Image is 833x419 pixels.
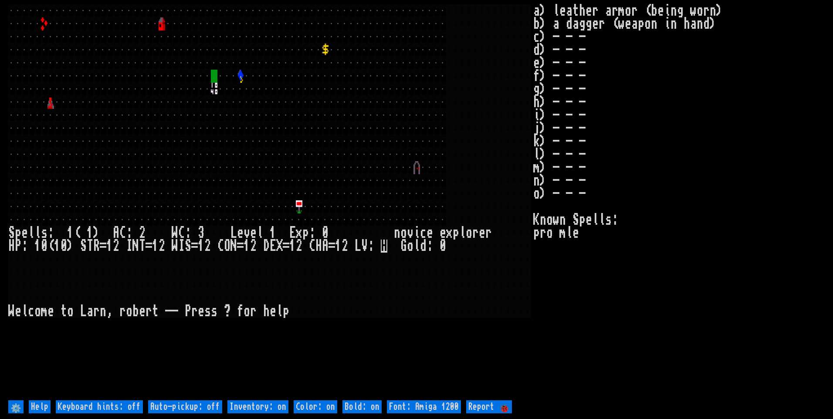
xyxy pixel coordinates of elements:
div: N [230,240,237,253]
div: r [191,305,198,318]
div: r [119,305,126,318]
input: Keyboard hints: off [56,400,143,413]
div: p [453,226,459,240]
div: s [204,305,211,318]
div: f [237,305,244,318]
div: r [93,305,100,318]
div: 1 [87,226,93,240]
div: p [15,226,21,240]
div: 2 [296,240,302,253]
div: C [119,226,126,240]
div: o [126,305,132,318]
div: L [80,305,87,318]
div: 1 [106,240,113,253]
div: : [185,226,191,240]
div: : [126,226,132,240]
div: W [172,226,178,240]
div: A [322,240,328,253]
div: r [472,226,479,240]
div: p [302,226,309,240]
div: o [407,240,413,253]
div: O [224,240,230,253]
div: m [41,305,47,318]
div: V [361,240,368,253]
div: , [106,305,113,318]
div: = [328,240,335,253]
div: t [61,305,67,318]
div: 0 [41,240,47,253]
div: 2 [159,240,165,253]
input: Help [29,400,51,413]
div: 1 [289,240,296,253]
div: o [34,305,41,318]
mark: H [381,240,387,253]
div: ) [67,240,74,253]
div: l [413,240,420,253]
div: I [178,240,185,253]
div: A [113,226,119,240]
div: e [440,226,446,240]
div: C [178,226,185,240]
div: e [427,226,433,240]
input: Bold: on [342,400,382,413]
div: T [139,240,146,253]
div: - [165,305,172,318]
div: H [315,240,322,253]
input: Font: Amiga 1200 [387,400,461,413]
div: e [47,305,54,318]
div: h [263,305,270,318]
div: ( [74,226,80,240]
div: P [15,240,21,253]
div: o [67,305,74,318]
div: o [244,305,250,318]
div: ) [93,226,100,240]
div: = [100,240,106,253]
div: l [459,226,466,240]
div: 2 [139,226,146,240]
div: E [289,226,296,240]
div: v [407,226,413,240]
div: : [21,240,28,253]
div: d [420,240,427,253]
div: C [217,240,224,253]
div: e [15,305,21,318]
div: N [132,240,139,253]
div: e [479,226,485,240]
div: C [309,240,315,253]
div: D [263,240,270,253]
div: o [466,226,472,240]
div: 1 [335,240,342,253]
div: e [270,305,276,318]
div: = [283,240,289,253]
div: p [283,305,289,318]
div: e [139,305,146,318]
div: ? [224,305,230,318]
div: I [126,240,132,253]
div: L [230,226,237,240]
div: r [485,226,492,240]
div: 0 [61,240,67,253]
div: n [394,226,400,240]
div: l [28,226,34,240]
div: 0 [322,226,328,240]
div: 2 [204,240,211,253]
div: n [100,305,106,318]
div: 1 [198,240,204,253]
div: 1 [54,240,61,253]
div: l [276,305,283,318]
div: 1 [67,226,74,240]
div: W [8,305,15,318]
div: 1 [270,226,276,240]
div: : [309,226,315,240]
div: 2 [113,240,119,253]
div: e [237,226,244,240]
div: L [355,240,361,253]
div: e [198,305,204,318]
div: S [80,240,87,253]
div: s [211,305,217,318]
div: s [41,226,47,240]
div: 2 [250,240,257,253]
div: 2 [342,240,348,253]
div: 3 [198,226,204,240]
input: Report 🐞 [466,400,512,413]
